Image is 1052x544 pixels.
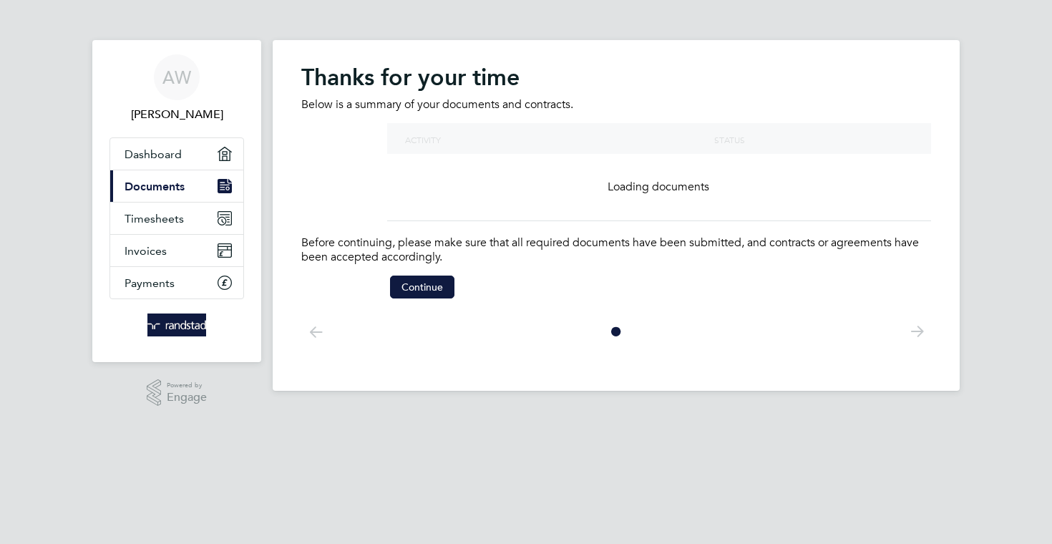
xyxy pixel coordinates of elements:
[110,235,243,266] a: Invoices
[110,170,243,202] a: Documents
[110,138,243,170] a: Dashboard
[147,314,207,336] img: randstad-logo-retina.png
[301,235,931,266] p: Before continuing, please make sure that all required documents have been submitted, and contract...
[125,180,185,193] span: Documents
[162,68,191,87] span: AW
[301,63,931,92] h2: Thanks for your time
[301,97,931,112] p: Below is a summary of your documents and contracts.
[110,267,243,298] a: Payments
[110,203,243,234] a: Timesheets
[390,276,454,298] button: Continue
[125,147,182,161] span: Dashboard
[109,54,244,123] a: AW[PERSON_NAME]
[125,276,175,290] span: Payments
[109,314,244,336] a: Go to home page
[167,379,207,392] span: Powered by
[125,212,184,225] span: Timesheets
[125,244,167,258] span: Invoices
[147,379,208,407] a: Powered byEngage
[109,106,244,123] span: Andrew Warren
[92,40,261,362] nav: Main navigation
[167,392,207,404] span: Engage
